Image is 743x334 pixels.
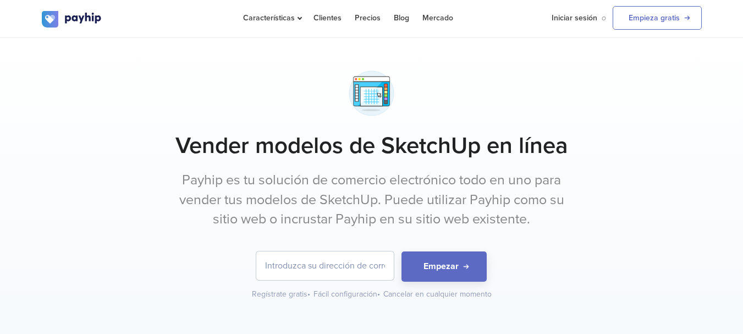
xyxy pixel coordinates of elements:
[42,132,702,160] h1: Vender modelos de SketchUp en línea
[256,251,394,280] input: Introduzca su dirección de correo electrónico
[383,289,492,300] div: Cancelar en cualquier momento
[252,289,311,300] div: Regístrate gratis
[243,13,300,23] span: Características
[166,171,578,229] p: Payhip es tu solución de comercio electrónico todo en uno para vender tus modelos de SketchUp. Pu...
[401,251,487,282] button: Empezar
[377,289,380,299] span: •
[313,289,381,300] div: Fácil configuración
[344,65,399,121] img: app-ui-workspace-1-p55zzmt67ketd58eer8ib.png
[307,289,310,299] span: •
[42,11,102,28] img: logo.svg
[613,6,702,30] a: Empieza gratis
